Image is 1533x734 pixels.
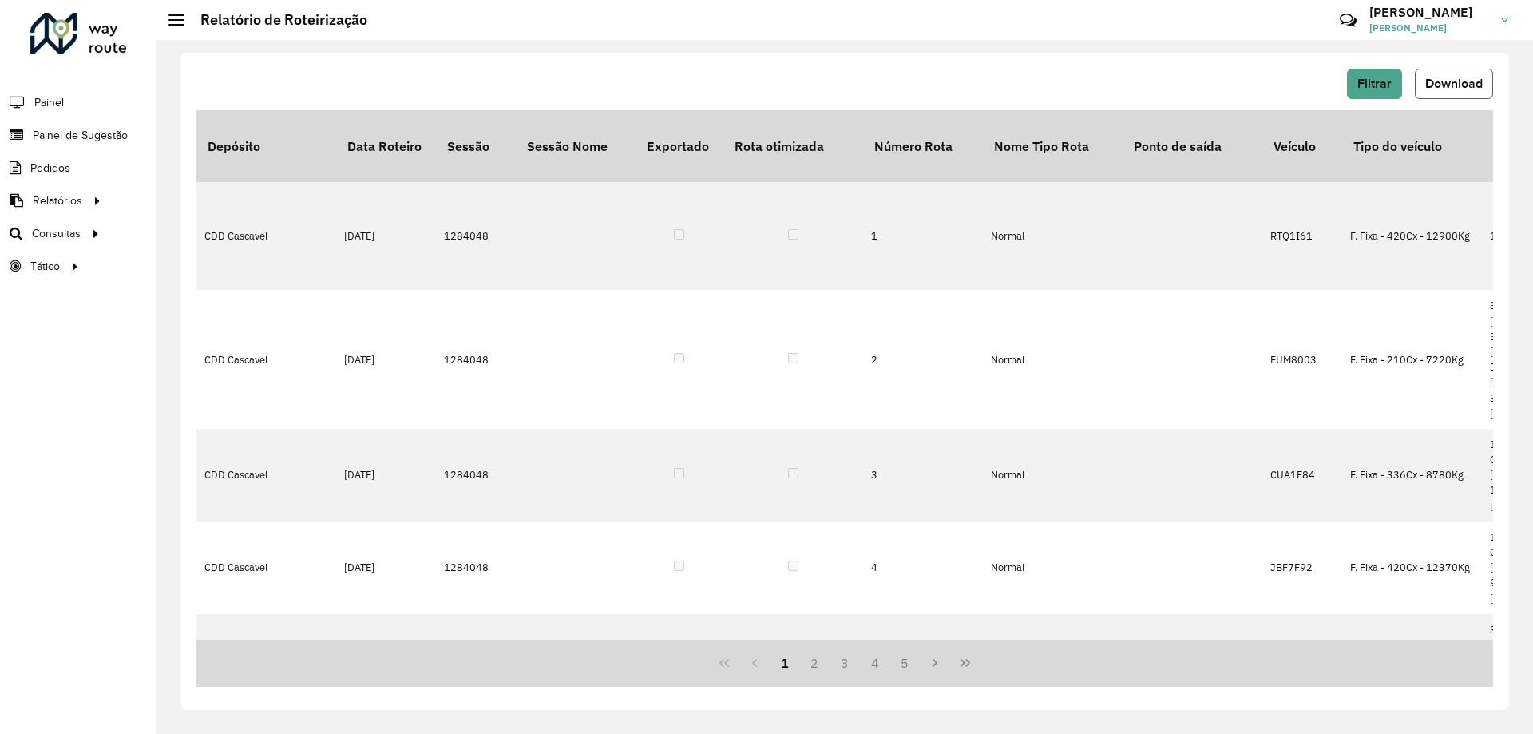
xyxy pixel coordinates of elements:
[196,182,336,290] td: CDD Cascavel
[33,192,82,209] span: Relatórios
[723,110,863,182] th: Rota otimizada
[436,110,516,182] th: Sessão
[1342,182,1482,290] td: F. Fixa - 420Cx - 12900Kg
[436,429,516,522] td: 1284048
[636,110,723,182] th: Exportado
[34,94,64,111] span: Painel
[863,110,983,182] th: Número Rota
[863,522,983,614] td: 4
[196,290,336,429] td: CDD Cascavel
[860,648,890,678] button: 4
[436,522,516,614] td: 1284048
[196,429,336,522] td: CDD Cascavel
[830,648,860,678] button: 3
[1262,522,1342,614] td: JBF7F92
[1262,429,1342,522] td: CUA1F84
[1347,69,1402,99] button: Filtrar
[1425,77,1483,90] span: Download
[770,648,800,678] button: 1
[336,182,436,290] td: [DATE]
[1369,21,1489,35] span: [PERSON_NAME]
[1415,69,1493,99] button: Download
[32,225,81,242] span: Consultas
[30,160,70,177] span: Pedidos
[1342,110,1482,182] th: Tipo do veículo
[983,110,1123,182] th: Nome Tipo Rota
[336,429,436,522] td: [DATE]
[983,429,1123,522] td: Normal
[30,258,60,275] span: Tático
[196,110,336,182] th: Depósito
[983,290,1123,429] td: Normal
[863,429,983,522] td: 3
[983,522,1123,614] td: Normal
[336,110,436,182] th: Data Roteiro
[799,648,830,678] button: 2
[1262,290,1342,429] td: FUM8003
[436,182,516,290] td: 1284048
[1262,182,1342,290] td: RTQ1I61
[336,290,436,429] td: [DATE]
[1342,290,1482,429] td: F. Fixa - 210Cx - 7220Kg
[1342,522,1482,614] td: F. Fixa - 420Cx - 12370Kg
[1331,3,1365,38] a: Contato Rápido
[950,648,980,678] button: Last Page
[516,110,636,182] th: Sessão Nome
[1262,110,1342,182] th: Veículo
[436,290,516,429] td: 1284048
[184,11,367,29] h2: Relatório de Roteirização
[1369,5,1489,20] h3: [PERSON_NAME]
[1357,77,1392,90] span: Filtrar
[33,127,128,144] span: Painel de Sugestão
[920,648,950,678] button: Next Page
[890,648,921,678] button: 5
[863,290,983,429] td: 2
[863,182,983,290] td: 1
[336,522,436,614] td: [DATE]
[1342,429,1482,522] td: F. Fixa - 336Cx - 8780Kg
[196,522,336,614] td: CDD Cascavel
[1123,110,1262,182] th: Ponto de saída
[983,182,1123,290] td: Normal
